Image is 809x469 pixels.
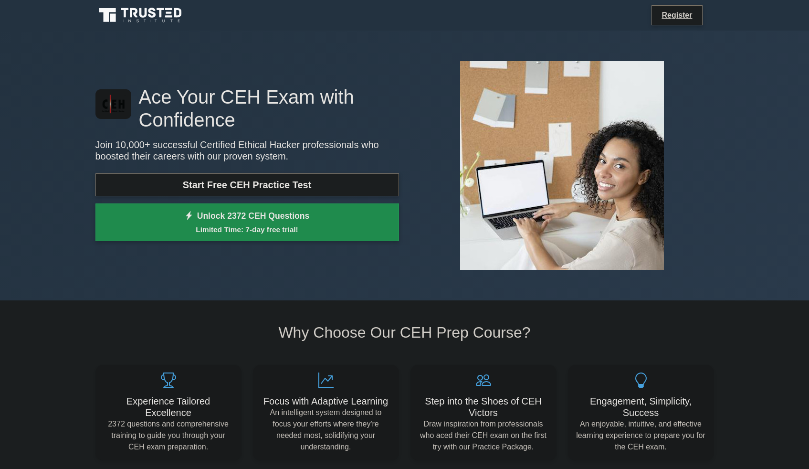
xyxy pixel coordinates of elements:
[95,85,399,131] h1: Ace Your CEH Exam with Confidence
[576,418,706,453] p: An enjoyable, intuitive, and effective learning experience to prepare you for the CEH exam.
[95,173,399,196] a: Start Free CEH Practice Test
[95,323,714,341] h2: Why Choose Our CEH Prep Course?
[656,9,698,21] a: Register
[418,418,549,453] p: Draw inspiration from professionals who aced their CEH exam on the first try with our Practice Pa...
[95,203,399,242] a: Unlock 2372 CEH QuestionsLimited Time: 7-day free trial!
[261,395,391,407] h5: Focus with Adaptive Learning
[418,395,549,418] h5: Step into the Shoes of CEH Victors
[103,395,234,418] h5: Experience Tailored Excellence
[107,224,387,235] small: Limited Time: 7-day free trial!
[576,395,706,418] h5: Engagement, Simplicity, Success
[95,139,399,162] p: Join 10,000+ successful Certified Ethical Hacker professionals who boosted their careers with our...
[261,407,391,453] p: An intelligent system designed to focus your efforts where they're needed most, solidifying your ...
[103,418,234,453] p: 2372 questions and comprehensive training to guide you through your CEH exam preparation.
